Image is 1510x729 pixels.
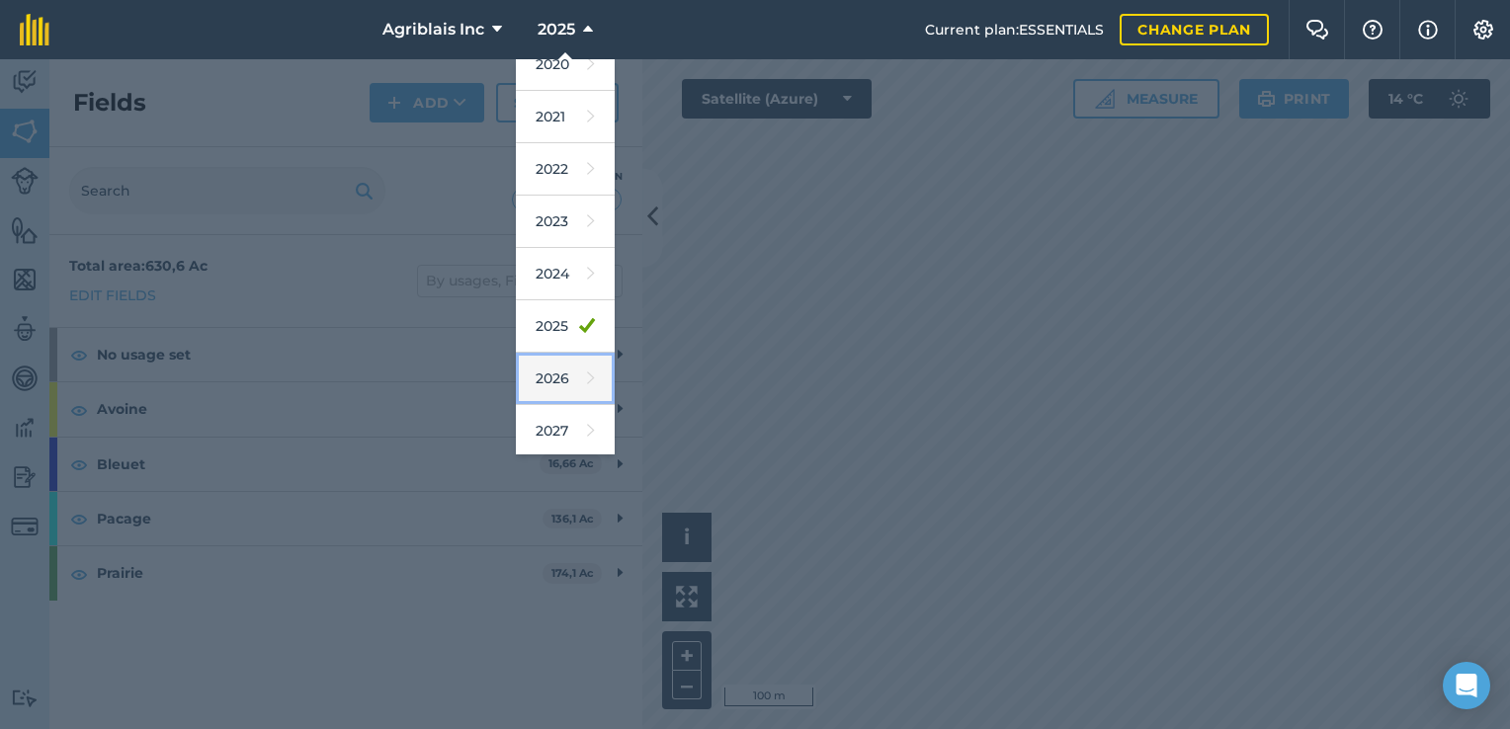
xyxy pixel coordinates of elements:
[1443,662,1490,709] div: Open Intercom Messenger
[382,18,484,41] span: Agriblais Inc
[516,39,615,91] a: 2020
[516,196,615,248] a: 2023
[1120,14,1269,45] a: Change plan
[1418,18,1438,41] img: svg+xml;base64,PHN2ZyB4bWxucz0iaHR0cDovL3d3dy53My5vcmcvMjAwMC9zdmciIHdpZHRoPSIxNyIgaGVpZ2h0PSIxNy...
[1471,20,1495,40] img: A cog icon
[516,91,615,143] a: 2021
[516,353,615,405] a: 2026
[20,14,49,45] img: fieldmargin Logo
[516,248,615,300] a: 2024
[516,405,615,457] a: 2027
[516,300,615,353] a: 2025
[516,143,615,196] a: 2022
[538,18,575,41] span: 2025
[1305,20,1329,40] img: Two speech bubbles overlapping with the left bubble in the forefront
[925,19,1104,40] span: Current plan : ESSENTIALS
[1361,20,1384,40] img: A question mark icon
